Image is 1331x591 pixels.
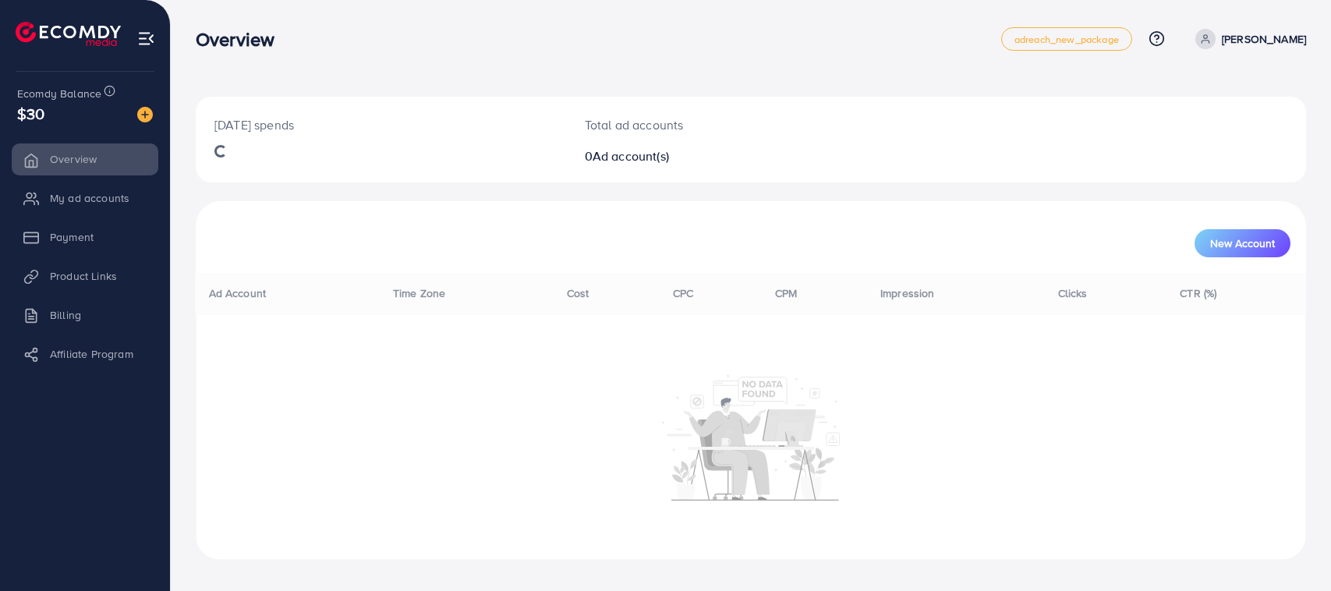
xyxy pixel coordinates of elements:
p: [PERSON_NAME] [1222,30,1306,48]
a: [PERSON_NAME] [1189,29,1306,49]
button: New Account [1195,229,1290,257]
img: menu [137,30,155,48]
span: Ecomdy Balance [17,86,101,101]
h3: Overview [196,28,287,51]
span: New Account [1210,238,1275,249]
span: Ad account(s) [593,147,669,165]
img: logo [16,22,121,46]
span: adreach_new_package [1014,34,1119,44]
p: Total ad accounts [585,115,825,134]
p: [DATE] spends [214,115,547,134]
span: $30 [17,102,44,125]
a: adreach_new_package [1001,27,1132,51]
h2: 0 [585,149,825,164]
img: image [137,107,153,122]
